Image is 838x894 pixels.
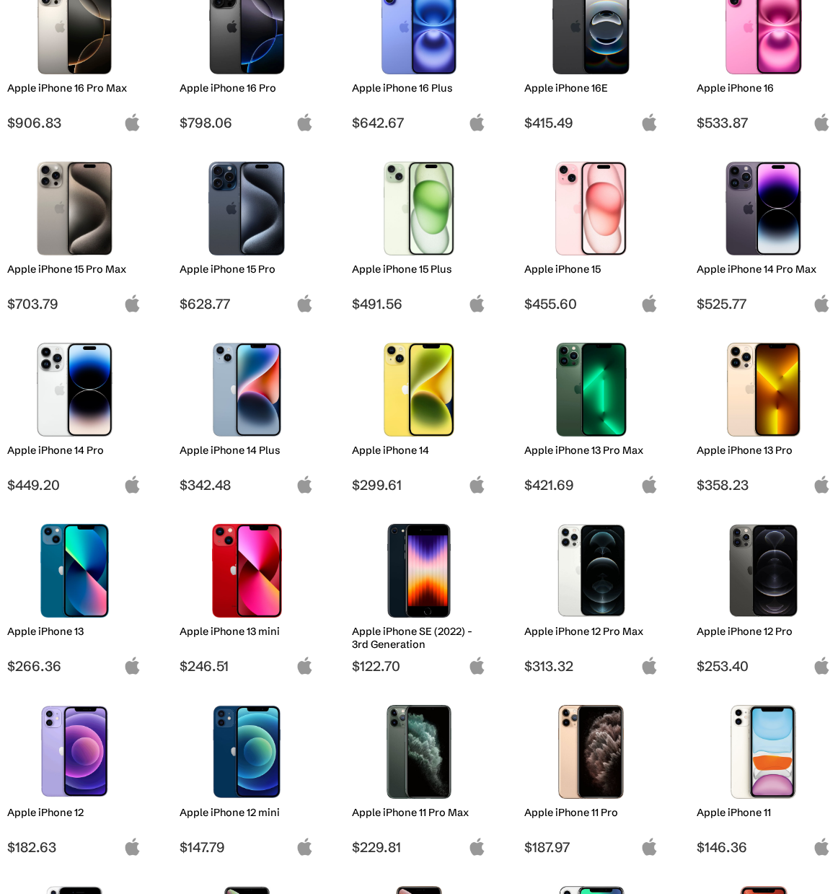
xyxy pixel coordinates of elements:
span: $525.77 [697,295,831,312]
a: iPhone 11 Apple iPhone 11 $146.36 apple-logo [689,698,838,856]
img: apple-logo [640,838,658,856]
img: iPhone 15 [535,162,648,255]
img: apple-logo [123,476,141,494]
h2: Apple iPhone 12 mini [180,806,314,819]
h2: Apple iPhone 16 [697,82,831,95]
img: apple-logo [123,657,141,675]
img: apple-logo [640,294,658,312]
img: apple-logo [640,476,658,494]
h2: Apple iPhone 13 [7,625,141,638]
img: iPhone 12 Pro Max [535,524,648,618]
img: iPhone SE 3rd Gen [363,524,475,618]
img: iPhone 12 Pro [707,524,820,618]
img: iPhone 13 mini [190,524,303,618]
img: apple-logo [640,657,658,675]
h2: Apple iPhone 15 Pro [180,263,314,276]
img: apple-logo [468,657,486,675]
a: iPhone 11 Pro Max Apple iPhone 11 Pro Max $229.81 apple-logo [345,698,494,856]
span: $246.51 [180,657,314,675]
img: apple-logo [123,113,141,131]
a: iPhone 12 mini Apple iPhone 12 mini $147.79 apple-logo [172,698,322,856]
h2: Apple iPhone 15 Plus [352,263,486,276]
img: iPhone 11 Pro [535,705,648,799]
img: apple-logo [468,476,486,494]
img: iPhone 14 Pro Max [707,162,820,255]
span: $449.20 [7,476,141,494]
h2: Apple iPhone 14 [352,444,486,457]
a: iPhone 13 mini Apple iPhone 13 mini $246.51 apple-logo [172,517,322,675]
h2: Apple iPhone 14 Pro Max [697,263,831,276]
img: apple-logo [468,838,486,856]
h2: Apple iPhone 13 Pro Max [524,444,658,457]
h2: Apple iPhone 16E [524,82,658,95]
img: apple-logo [468,113,486,131]
h2: Apple iPhone 12 [7,806,141,819]
img: iPhone 13 Pro Max [535,343,648,437]
img: apple-logo [813,838,831,856]
a: iPhone 12 Pro Max Apple iPhone 12 Pro Max $313.32 apple-logo [516,517,666,675]
span: $703.79 [7,295,141,312]
img: apple-logo [813,113,831,131]
span: $147.79 [180,838,314,856]
img: apple-logo [296,113,314,131]
span: $342.48 [180,476,314,494]
span: $421.69 [524,476,658,494]
a: iPhone 12 Pro Apple iPhone 12 Pro $253.40 apple-logo [689,517,838,675]
span: $798.06 [180,114,314,131]
span: $253.40 [697,657,831,675]
img: iPhone 14 [363,343,475,437]
span: $187.97 [524,838,658,856]
img: iPhone 12 mini [190,705,303,799]
h2: Apple iPhone 14 Pro [7,444,141,457]
h2: Apple iPhone 13 mini [180,625,314,638]
a: iPhone SE 3rd Gen Apple iPhone SE (2022) - 3rd Generation $122.70 apple-logo [345,517,494,675]
span: $642.67 [352,114,486,131]
a: iPhone 13 Pro Max Apple iPhone 13 Pro Max $421.69 apple-logo [516,336,666,494]
h2: Apple iPhone 13 Pro [697,444,831,457]
span: $906.83 [7,114,141,131]
h2: Apple iPhone 11 Pro Max [352,806,486,819]
span: $299.61 [352,476,486,494]
span: $491.56 [352,295,486,312]
a: iPhone 15 Plus Apple iPhone 15 Plus $491.56 apple-logo [345,154,494,312]
img: apple-logo [296,657,314,675]
span: $182.63 [7,838,141,856]
img: apple-logo [813,294,831,312]
img: apple-logo [640,113,658,131]
span: $146.36 [697,838,831,856]
h2: Apple iPhone 15 [524,263,658,276]
span: $229.81 [352,838,486,856]
a: iPhone 14 Pro Max Apple iPhone 14 Pro Max $525.77 apple-logo [689,154,838,312]
a: iPhone 14 Apple iPhone 14 $299.61 apple-logo [345,336,494,494]
h2: Apple iPhone 11 [697,806,831,819]
img: iPhone 12 [18,705,131,799]
img: apple-logo [296,476,314,494]
span: $628.77 [180,295,314,312]
h2: Apple iPhone 11 Pro [524,806,658,819]
h2: Apple iPhone 14 Plus [180,444,314,457]
span: $358.23 [697,476,831,494]
h2: Apple iPhone SE (2022) - 3rd Generation [352,625,486,651]
span: $266.36 [7,657,141,675]
img: iPhone 13 Pro [707,343,820,437]
img: iPhone 14 Pro [18,343,131,437]
span: $313.32 [524,657,658,675]
img: iPhone 15 Pro Max [18,162,131,255]
img: iPhone 13 [18,524,131,618]
img: iPhone 14 Plus [190,343,303,437]
img: iPhone 15 Pro [190,162,303,255]
img: iPhone 15 Plus [363,162,475,255]
img: apple-logo [468,294,486,312]
img: apple-logo [296,294,314,312]
img: iPhone 11 [707,705,820,799]
a: iPhone 15 Apple iPhone 15 $455.60 apple-logo [516,154,666,312]
h2: Apple iPhone 16 Pro [180,82,314,95]
h2: Apple iPhone 16 Pro Max [7,82,141,95]
span: $415.49 [524,114,658,131]
h2: Apple iPhone 16 Plus [352,82,486,95]
a: iPhone 14 Plus Apple iPhone 14 Plus $342.48 apple-logo [172,336,322,494]
span: $455.60 [524,295,658,312]
img: apple-logo [123,294,141,312]
a: iPhone 15 Pro Apple iPhone 15 Pro $628.77 apple-logo [172,154,322,312]
span: $122.70 [352,657,486,675]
